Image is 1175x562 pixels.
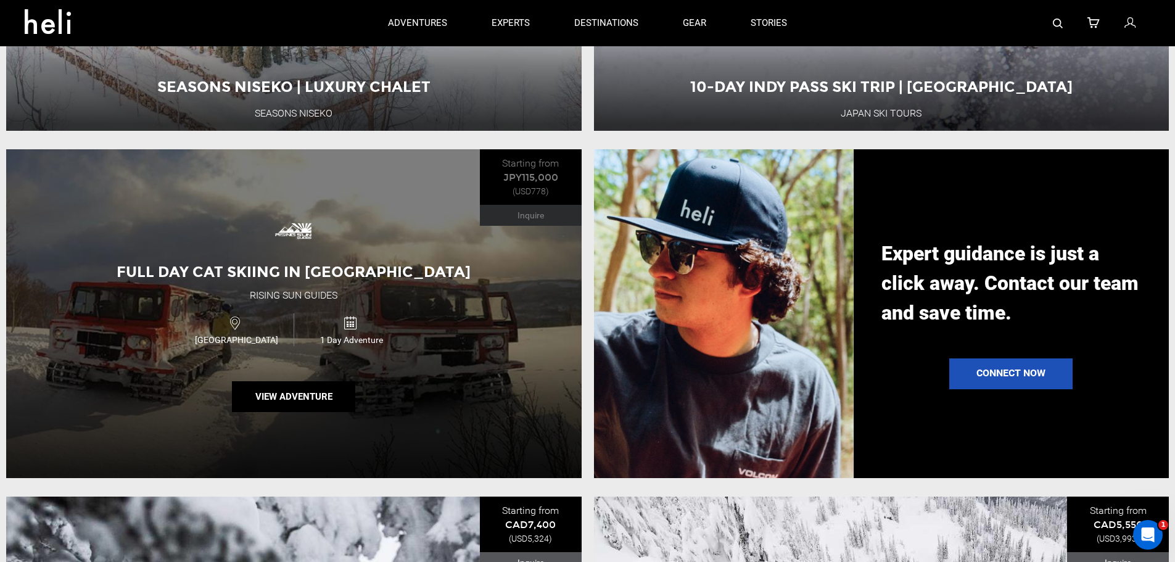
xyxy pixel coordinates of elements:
div: Rising Sun Guides [250,289,337,303]
p: adventures [388,17,447,30]
span: [GEOGRAPHIC_DATA] [179,334,294,346]
img: images [269,206,318,255]
p: experts [492,17,530,30]
img: search-bar-icon.svg [1053,19,1063,28]
p: destinations [574,17,638,30]
span: Full Day Cat Skiing in [GEOGRAPHIC_DATA] [117,263,471,281]
iframe: Intercom live chat [1133,520,1163,550]
span: 1 Day Adventure [294,334,408,346]
button: View Adventure [232,381,355,412]
p: Expert guidance is just a click away. Contact our team and save time. [881,239,1141,328]
span: 1 [1158,520,1168,530]
a: Connect Now [949,358,1073,389]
